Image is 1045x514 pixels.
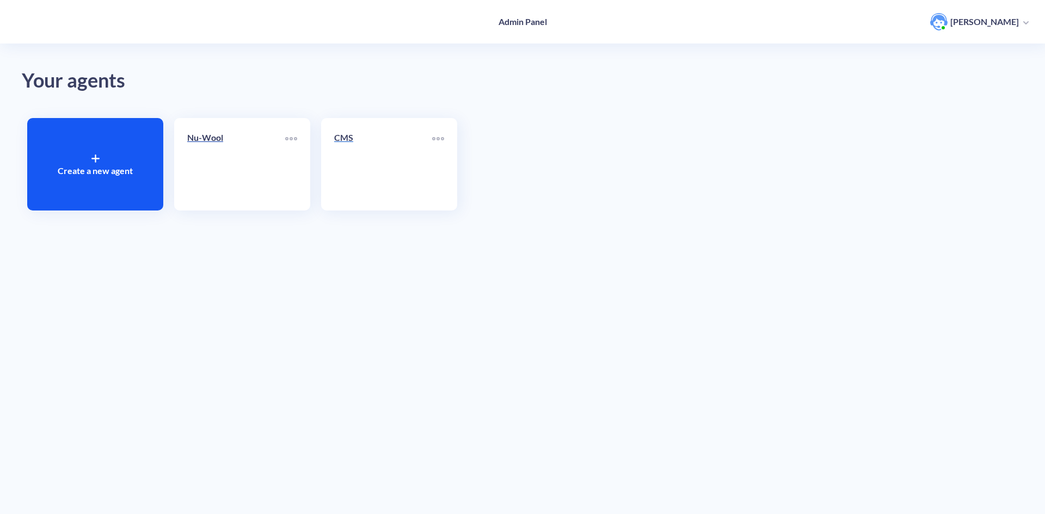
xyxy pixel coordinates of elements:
a: CMS [334,131,432,197]
p: Create a new agent [58,164,133,177]
p: CMS [334,131,432,144]
a: Nu-Wool [187,131,285,197]
button: user photo[PERSON_NAME] [925,12,1034,32]
p: Nu-Wool [187,131,285,144]
p: [PERSON_NAME] [950,16,1019,28]
div: Your agents [22,65,1023,96]
h4: Admin Panel [499,16,547,27]
img: user photo [930,13,948,30]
